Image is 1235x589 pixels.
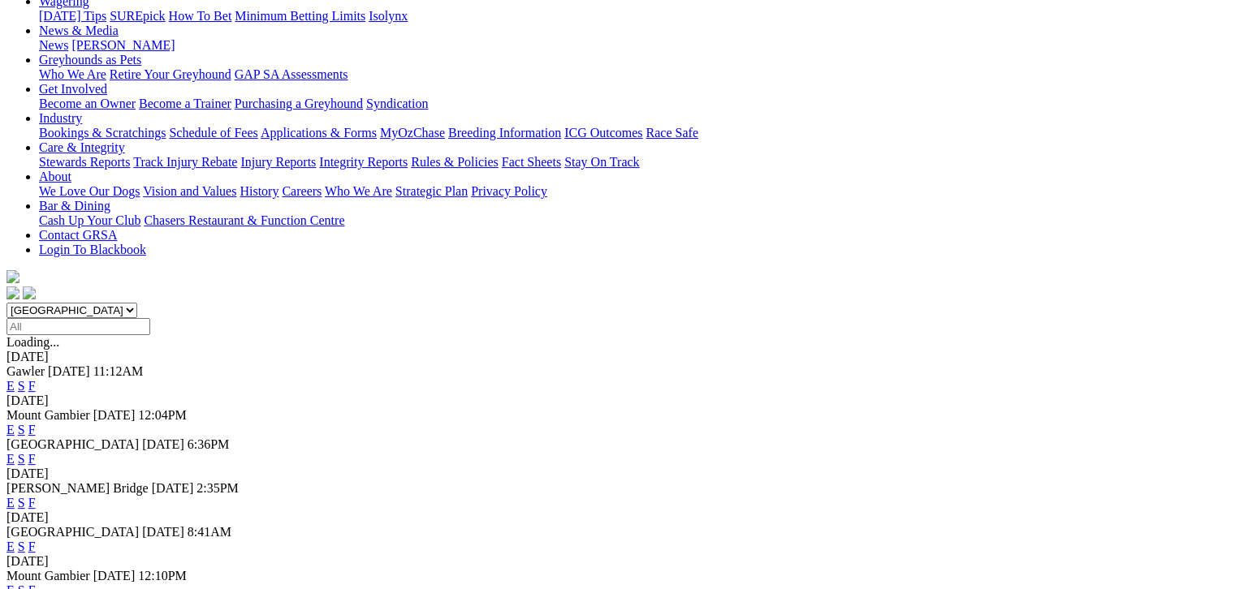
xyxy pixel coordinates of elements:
span: [GEOGRAPHIC_DATA] [6,525,139,539]
a: Bar & Dining [39,199,110,213]
a: S [18,379,25,393]
a: Syndication [366,97,428,110]
a: Who We Are [39,67,106,81]
a: S [18,423,25,436]
a: Purchasing a Greyhound [235,97,363,110]
a: Get Involved [39,82,107,96]
div: Wagering [39,9,1229,24]
a: F [28,379,36,393]
a: Bookings & Scratchings [39,126,166,140]
a: E [6,540,15,553]
a: News & Media [39,24,119,37]
img: facebook.svg [6,286,19,299]
a: Become a Trainer [139,97,231,110]
span: [DATE] [93,569,136,583]
a: E [6,496,15,509]
div: Care & Integrity [39,155,1229,170]
span: [DATE] [93,408,136,422]
a: GAP SA Assessments [235,67,348,81]
a: Become an Owner [39,97,136,110]
a: Login To Blackbook [39,243,146,256]
a: Minimum Betting Limits [235,9,365,23]
a: Applications & Forms [261,126,377,140]
a: Injury Reports [240,155,316,169]
a: E [6,452,15,466]
a: F [28,540,36,553]
a: How To Bet [169,9,232,23]
span: Mount Gambier [6,569,90,583]
a: F [28,452,36,466]
div: [DATE] [6,510,1229,525]
a: F [28,423,36,436]
a: Track Injury Rebate [133,155,237,169]
a: Industry [39,111,82,125]
span: [DATE] [48,364,90,378]
div: Bar & Dining [39,213,1229,228]
a: S [18,452,25,466]
a: Privacy Policy [471,184,547,198]
a: Careers [282,184,322,198]
a: Integrity Reports [319,155,408,169]
div: [DATE] [6,554,1229,569]
a: Chasers Restaurant & Function Centre [144,213,344,227]
a: S [18,540,25,553]
div: Get Involved [39,97,1229,111]
a: F [28,496,36,509]
a: History [240,184,279,198]
span: Gawler [6,364,45,378]
a: SUREpick [110,9,165,23]
input: Select date [6,318,150,335]
a: Rules & Policies [411,155,499,169]
span: 11:12AM [93,364,144,378]
a: News [39,38,68,52]
span: [DATE] [142,525,184,539]
span: 6:36PM [188,437,230,451]
a: Care & Integrity [39,140,125,154]
a: E [6,423,15,436]
div: Industry [39,126,1229,140]
div: News & Media [39,38,1229,53]
img: logo-grsa-white.png [6,270,19,283]
a: About [39,170,71,183]
a: [PERSON_NAME] [71,38,175,52]
img: twitter.svg [23,286,36,299]
div: About [39,184,1229,199]
div: [DATE] [6,393,1229,408]
span: 12:10PM [138,569,187,583]
a: Contact GRSA [39,228,117,242]
div: [DATE] [6,466,1229,481]
a: MyOzChase [380,126,445,140]
a: Race Safe [646,126,697,140]
div: Greyhounds as Pets [39,67,1229,82]
a: Who We Are [325,184,392,198]
span: 2:35PM [196,481,239,495]
a: S [18,496,25,509]
span: [GEOGRAPHIC_DATA] [6,437,139,451]
a: Strategic Plan [395,184,468,198]
a: Stay On Track [564,155,639,169]
a: Stewards Reports [39,155,130,169]
a: Vision and Values [143,184,236,198]
a: Isolynx [369,9,408,23]
a: Greyhounds as Pets [39,53,141,67]
a: E [6,379,15,393]
a: Cash Up Your Club [39,213,140,227]
a: Retire Your Greyhound [110,67,231,81]
a: ICG Outcomes [564,126,642,140]
span: [DATE] [142,437,184,451]
span: 12:04PM [138,408,187,422]
a: We Love Our Dogs [39,184,140,198]
div: [DATE] [6,350,1229,364]
a: Fact Sheets [502,155,561,169]
a: [DATE] Tips [39,9,106,23]
span: [DATE] [152,481,194,495]
span: [PERSON_NAME] Bridge [6,481,149,495]
span: 8:41AM [188,525,231,539]
a: Schedule of Fees [169,126,257,140]
span: Mount Gambier [6,408,90,422]
a: Breeding Information [448,126,561,140]
span: Loading... [6,335,59,349]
